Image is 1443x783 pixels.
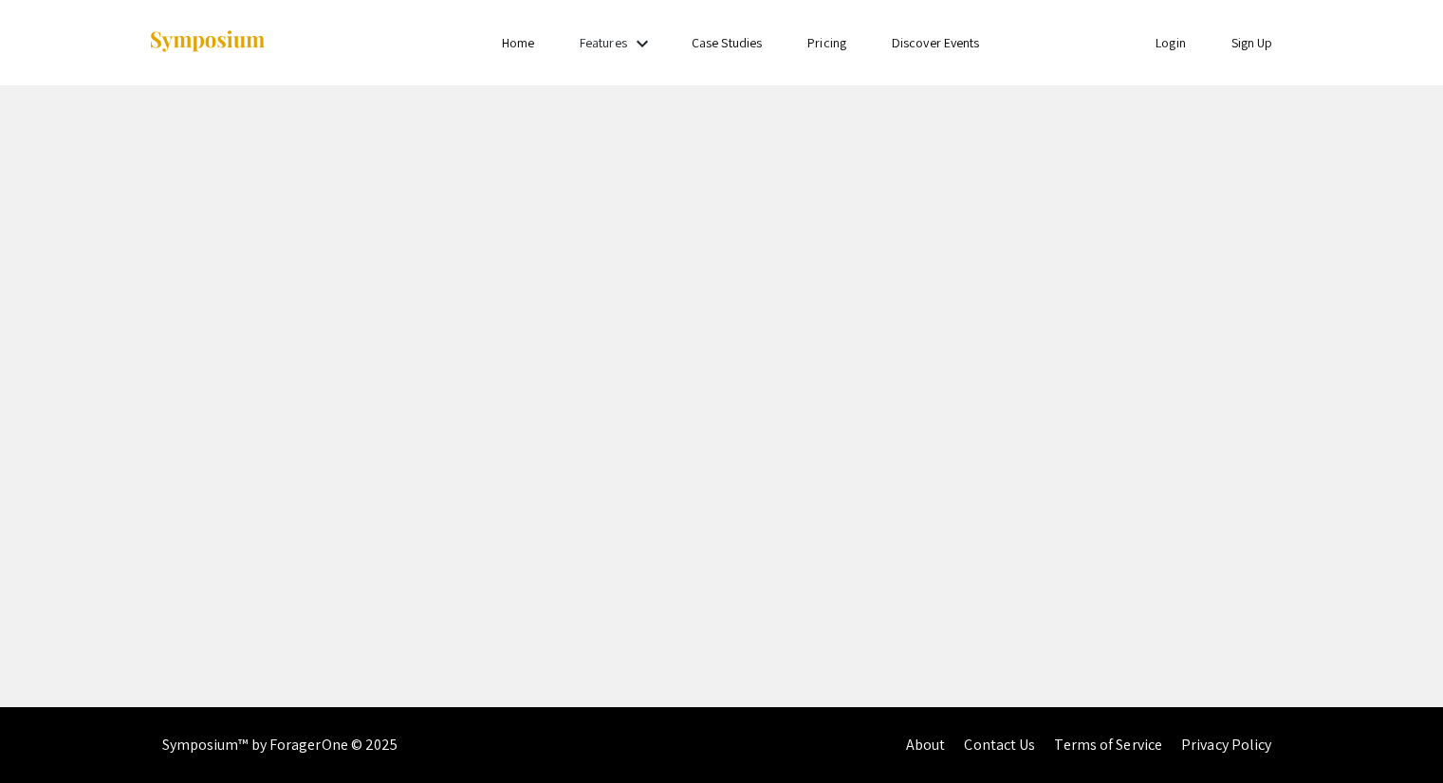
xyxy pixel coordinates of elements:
a: Login [1156,34,1186,51]
a: Privacy Policy [1181,735,1271,755]
a: Contact Us [964,735,1035,755]
div: Symposium™ by ForagerOne © 2025 [162,707,398,783]
iframe: Chat [1362,698,1429,769]
mat-icon: Expand Features list [631,32,654,55]
a: Pricing [807,34,846,51]
a: About [906,735,946,755]
a: Features [580,34,627,51]
a: Home [502,34,534,51]
img: Symposium by ForagerOne [148,29,267,55]
a: Sign Up [1231,34,1273,51]
a: Discover Events [892,34,980,51]
a: Terms of Service [1054,735,1162,755]
a: Case Studies [692,34,762,51]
